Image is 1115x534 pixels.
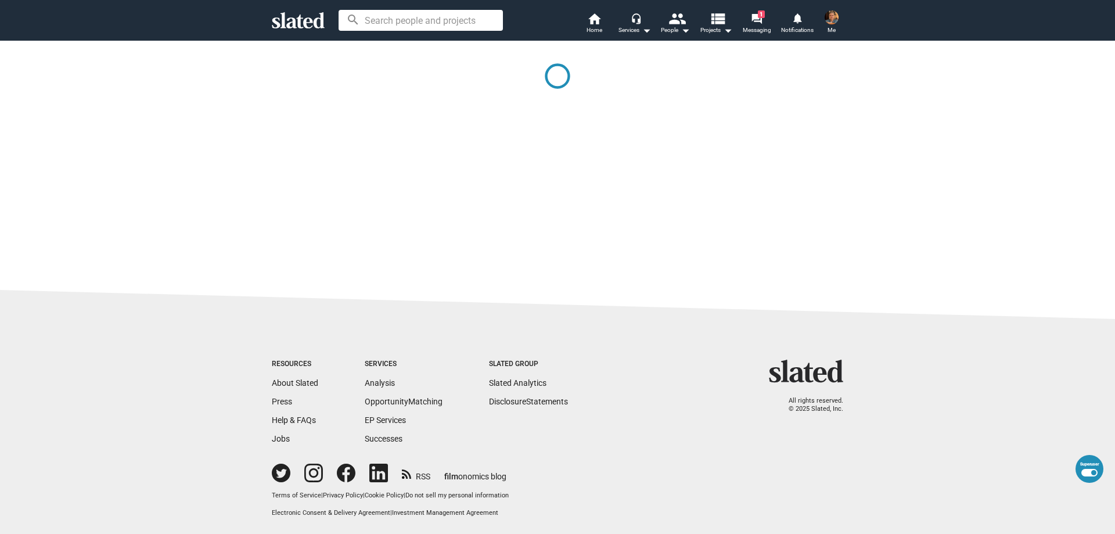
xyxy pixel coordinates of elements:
[631,13,641,23] mat-icon: headset_mic
[1080,462,1099,467] div: Superuser
[365,360,443,369] div: Services
[721,23,735,37] mat-icon: arrow_drop_down
[272,360,318,369] div: Resources
[696,12,736,37] button: Projects
[758,10,765,18] span: 1
[272,509,390,517] a: Electronic Consent & Delivery Agreement
[323,492,363,499] a: Privacy Policy
[405,492,509,500] button: Do not sell my personal information
[574,12,614,37] a: Home
[444,462,506,482] a: filmonomics blog
[390,509,392,517] span: |
[272,415,316,425] a: Help & FAQs
[655,12,696,37] button: People
[363,492,365,499] span: |
[792,12,803,23] mat-icon: notifications
[618,23,651,37] div: Services
[777,12,818,37] a: Notifications
[489,378,546,388] a: Slated Analytics
[365,378,395,388] a: Analysis
[639,23,653,37] mat-icon: arrow_drop_down
[661,23,690,37] div: People
[828,23,836,37] span: Me
[751,13,762,24] mat-icon: forum
[678,23,692,37] mat-icon: arrow_drop_down
[365,415,406,425] a: EP Services
[743,23,771,37] span: Messaging
[365,397,443,406] a: OpportunityMatching
[776,397,843,414] p: All rights reserved. © 2025 Slated, Inc.
[489,360,568,369] div: Slated Group
[700,23,732,37] span: Projects
[365,434,402,443] a: Successes
[321,492,323,499] span: |
[1076,455,1103,483] button: Superuser
[272,434,290,443] a: Jobs
[489,397,568,406] a: DisclosureStatements
[668,10,685,27] mat-icon: people
[272,378,318,388] a: About Slated
[587,23,602,37] span: Home
[818,8,846,38] button: Jay BurnleyMe
[709,10,726,27] mat-icon: view_list
[736,12,777,37] a: 1Messaging
[587,12,601,26] mat-icon: home
[365,492,404,499] a: Cookie Policy
[272,397,292,406] a: Press
[614,12,655,37] button: Services
[444,472,458,481] span: film
[339,10,503,31] input: Search people and projects
[781,23,814,37] span: Notifications
[402,464,430,482] a: RSS
[404,492,405,499] span: |
[272,492,321,499] a: Terms of Service
[392,509,498,517] a: Investment Management Agreement
[825,10,839,24] img: Jay Burnley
